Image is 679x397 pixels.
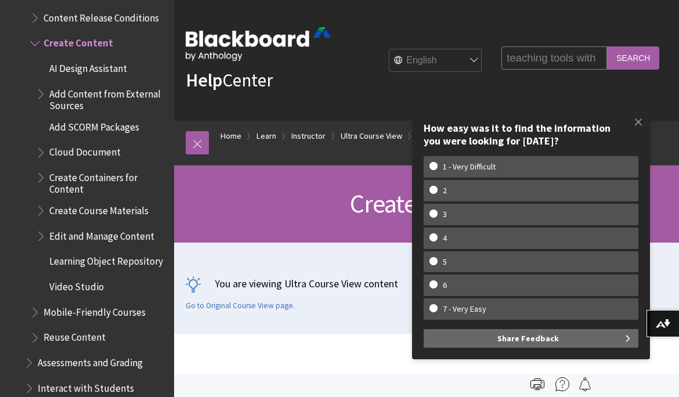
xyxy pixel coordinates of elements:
[429,257,460,267] w-span: 5
[49,277,104,293] span: Video Studio
[49,143,121,158] span: Cloud Document
[350,187,504,219] span: Create Content
[49,84,166,111] span: Add Content from External Sources
[389,49,482,73] select: Site Language Selector
[341,129,402,143] a: Ultra Course View
[578,377,592,391] img: Follow this page
[221,129,241,143] a: Home
[429,162,509,172] w-span: 1 - Very Difficult
[49,59,127,74] span: AI Design Assistant
[49,117,139,133] span: Add SCORM Packages
[497,329,559,348] span: Share Feedback
[429,210,460,219] w-span: 3
[38,378,134,394] span: Interact with Students
[424,329,638,348] button: Share Feedback
[429,186,460,196] w-span: 2
[186,68,222,92] strong: Help
[429,280,460,290] w-span: 6
[291,129,326,143] a: Instructor
[530,377,544,391] img: Print
[49,201,149,216] span: Create Course Materials
[186,27,331,61] img: Blackboard by Anthology
[49,252,163,268] span: Learning Object Repository
[44,302,146,318] span: Mobile-Friendly Courses
[257,129,276,143] a: Learn
[429,304,500,314] w-span: 7 - Very Easy
[424,122,638,147] div: How easy was it to find the information you were looking for [DATE]?
[44,34,113,49] span: Create Content
[429,233,460,243] w-span: 4
[186,301,295,311] a: Go to Original Course View page.
[44,8,159,24] span: Content Release Conditions
[38,353,143,369] span: Assessments and Grading
[186,276,667,291] p: You are viewing Ultra Course View content
[49,226,154,242] span: Edit and Manage Content
[555,377,569,391] img: More help
[49,168,166,195] span: Create Containers for Content
[186,68,273,92] a: HelpCenter
[607,46,659,69] input: Search
[44,328,106,344] span: Reuse Content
